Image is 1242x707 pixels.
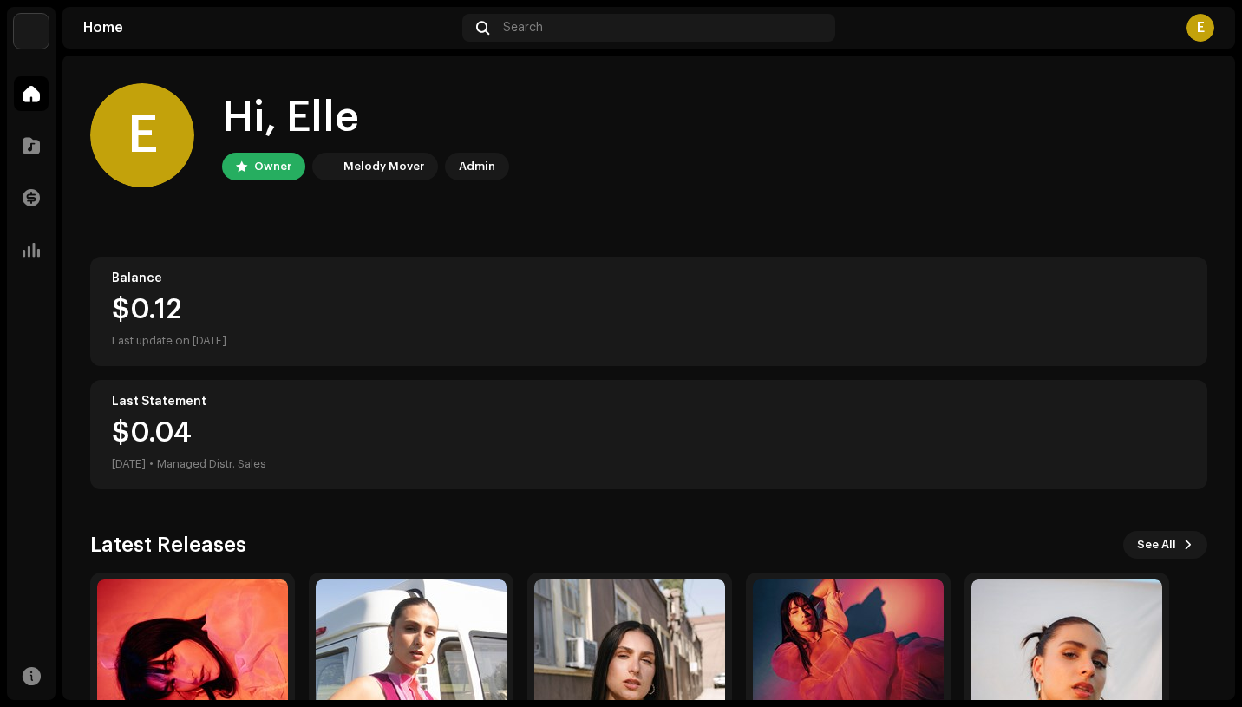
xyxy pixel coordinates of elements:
div: E [90,83,194,187]
div: Last update on [DATE] [112,331,1186,351]
div: Owner [254,156,291,177]
span: Search [503,21,543,35]
re-o-card-value: Last Statement [90,380,1207,489]
div: Balance [112,272,1186,285]
div: Melody Mover [343,156,424,177]
div: Admin [459,156,495,177]
div: • [149,454,154,475]
div: [DATE] [112,454,146,475]
re-o-card-value: Balance [90,257,1207,366]
img: 34f81ff7-2202-4073-8c5d-62963ce809f3 [14,14,49,49]
div: E [1186,14,1214,42]
button: See All [1123,531,1207,559]
span: See All [1137,527,1176,562]
div: Hi, Elle [222,90,509,146]
div: Last Statement [112,395,1186,409]
div: Managed Distr. Sales [157,454,266,475]
h3: Latest Releases [90,531,246,559]
div: Home [83,21,455,35]
img: 34f81ff7-2202-4073-8c5d-62963ce809f3 [316,156,337,177]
